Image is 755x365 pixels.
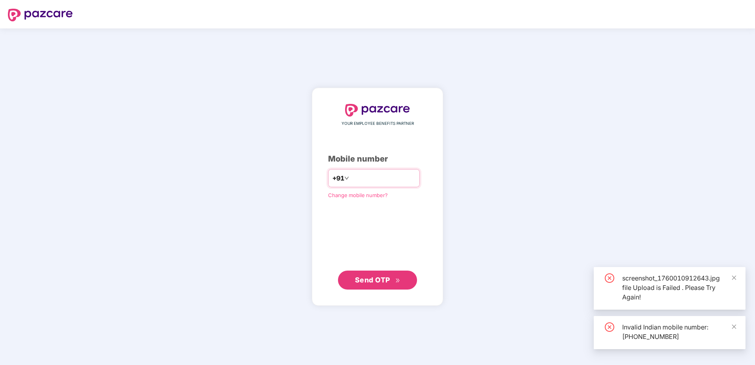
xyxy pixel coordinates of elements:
a: Change mobile number? [328,192,388,198]
div: Mobile number [328,153,427,165]
button: Send OTPdouble-right [338,271,417,290]
span: double-right [395,278,400,283]
span: Send OTP [355,276,390,284]
span: YOUR EMPLOYEE BENEFITS PARTNER [342,120,414,127]
span: close-circle [605,322,614,332]
img: logo [8,9,73,21]
span: close-circle [605,273,614,283]
span: down [344,176,349,181]
span: +91 [332,173,344,183]
div: screenshot_1760010912643.jpg file Upload is Failed . Please Try Again! [622,273,736,302]
span: close [731,275,737,280]
div: Invalid Indian mobile number: [PHONE_NUMBER] [622,322,736,341]
img: logo [345,104,410,117]
span: close [731,324,737,329]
